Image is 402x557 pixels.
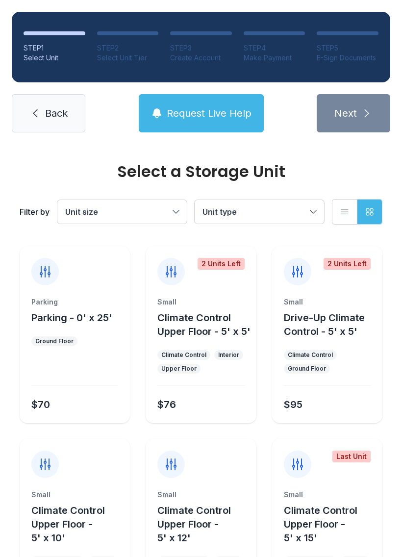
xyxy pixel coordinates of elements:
[170,53,232,63] div: Create Account
[288,365,326,373] div: Ground Floor
[57,200,187,224] button: Unit size
[324,258,371,270] div: 2 Units Left
[284,504,378,545] button: Climate Control Upper Floor - 5' x 15'
[157,505,231,544] span: Climate Control Upper Floor - 5' x 12'
[195,200,324,224] button: Unit type
[31,297,118,307] div: Parking
[198,258,245,270] div: 2 Units Left
[244,53,305,63] div: Make Payment
[24,53,85,63] div: Select Unit
[218,351,239,359] div: Interior
[157,312,251,337] span: Climate Control Upper Floor - 5' x 5'
[317,53,378,63] div: E-Sign Documents
[284,490,371,500] div: Small
[284,297,371,307] div: Small
[284,311,378,338] button: Drive-Up Climate Control - 5' x 5'
[20,164,382,179] div: Select a Storage Unit
[284,312,365,337] span: Drive-Up Climate Control - 5' x 5'
[288,351,333,359] div: Climate Control
[24,43,85,53] div: STEP 1
[45,106,68,120] span: Back
[31,504,126,545] button: Climate Control Upper Floor - 5' x 10'
[317,43,378,53] div: STEP 5
[202,207,237,217] span: Unit type
[31,505,105,544] span: Climate Control Upper Floor - 5' x 10'
[244,43,305,53] div: STEP 4
[97,53,159,63] div: Select Unit Tier
[157,311,252,338] button: Climate Control Upper Floor - 5' x 5'
[31,311,112,325] button: Parking - 0' x 25'
[31,490,118,500] div: Small
[284,398,302,411] div: $95
[31,398,50,411] div: $70
[97,43,159,53] div: STEP 2
[284,505,357,544] span: Climate Control Upper Floor - 5' x 15'
[157,490,244,500] div: Small
[161,365,197,373] div: Upper Floor
[161,351,206,359] div: Climate Control
[157,398,176,411] div: $76
[157,504,252,545] button: Climate Control Upper Floor - 5' x 12'
[170,43,232,53] div: STEP 3
[31,312,112,324] span: Parking - 0' x 25'
[334,106,357,120] span: Next
[332,451,371,462] div: Last Unit
[20,206,50,218] div: Filter by
[167,106,251,120] span: Request Live Help
[35,337,74,345] div: Ground Floor
[157,297,244,307] div: Small
[65,207,98,217] span: Unit size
